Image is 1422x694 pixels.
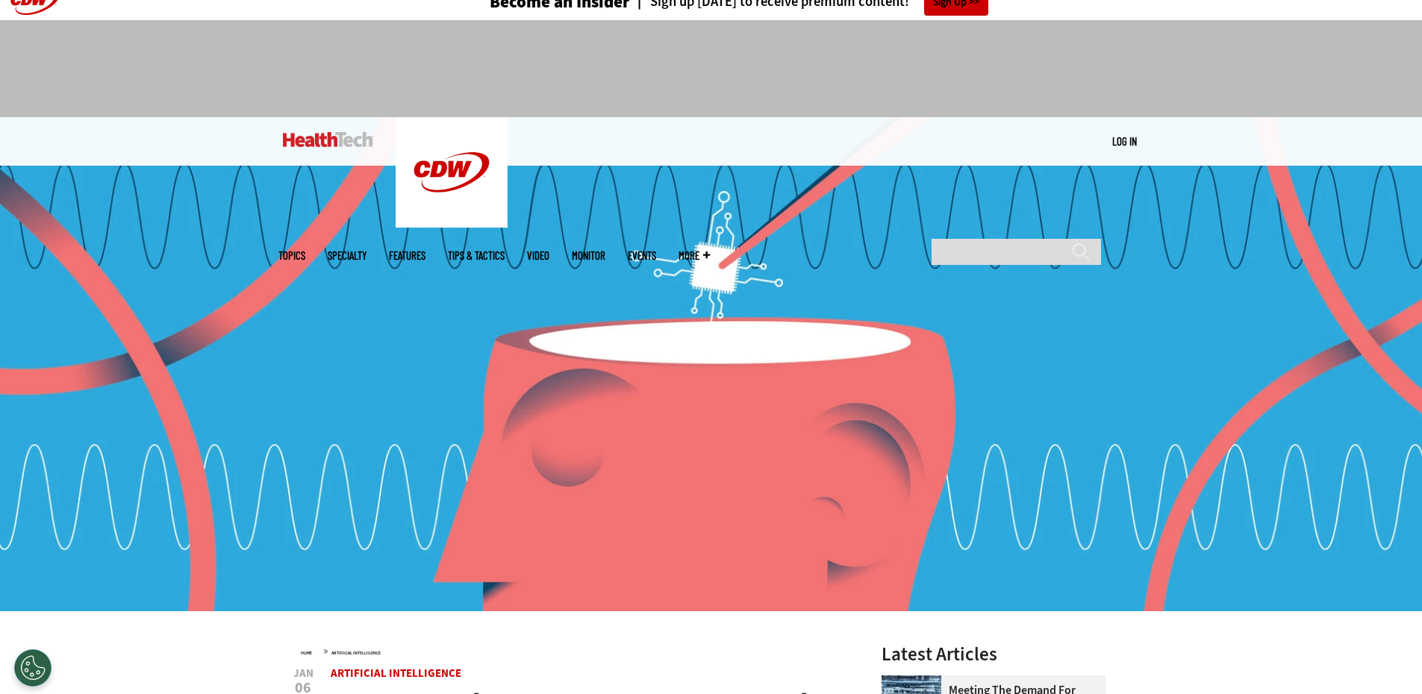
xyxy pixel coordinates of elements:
a: Video [527,250,549,261]
iframe: advertisement [440,35,983,102]
button: Open Preferences [14,649,52,687]
a: Artificial Intelligence [331,666,461,681]
img: Home [283,132,373,147]
span: Specialty [328,250,367,261]
h3: Latest Articles [882,645,1106,663]
a: Log in [1112,134,1137,148]
a: MonITor [572,250,605,261]
a: Home [301,650,312,656]
div: Cookies Settings [14,649,52,687]
a: Artificial Intelligence [331,650,381,656]
a: CDW [396,216,508,231]
div: » [301,645,843,657]
div: User menu [1112,134,1137,149]
span: Topics [278,250,305,261]
a: engineer with laptop overlooking data center [882,675,949,687]
a: Events [628,250,656,261]
a: Tips & Tactics [448,250,505,261]
a: Features [389,250,425,261]
img: Home [396,117,508,228]
span: More [679,250,710,261]
span: Jan [293,668,314,679]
